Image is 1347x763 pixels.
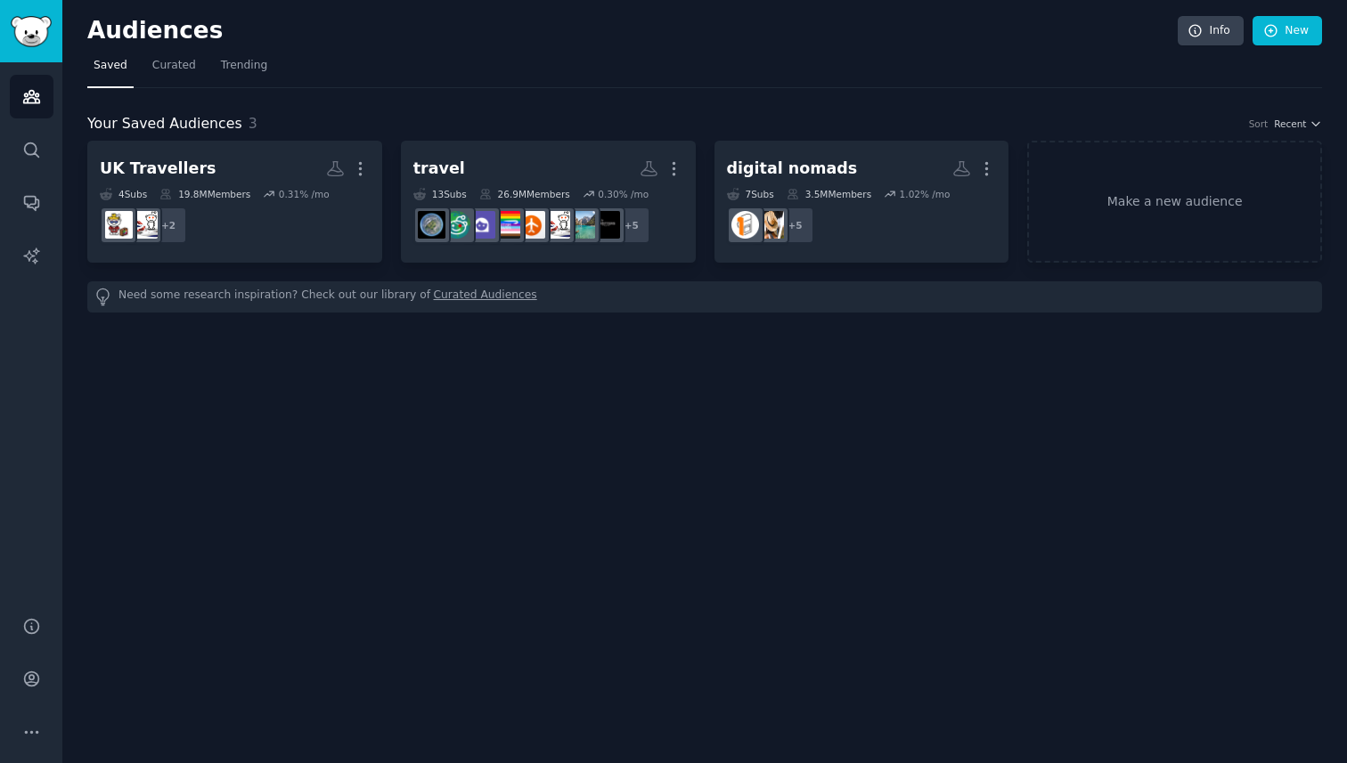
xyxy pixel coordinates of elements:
[1253,16,1322,46] a: New
[100,188,147,200] div: 4 Sub s
[756,211,784,239] img: digitalnomadlife
[94,58,127,74] span: Saved
[543,211,570,239] img: Flights
[87,52,134,88] a: Saved
[567,211,595,239] img: Travel_Planning
[434,288,537,306] a: Curated Audiences
[100,158,216,180] div: UK Travellers
[468,211,495,239] img: femaletravels
[418,211,445,239] img: traveladvice
[518,211,545,239] img: cheapflights
[598,188,649,200] div: 0.30 % /mo
[401,141,696,263] a: travel13Subs26.9MMembers0.30% /mo+5TravelTrottersTravel_PlanningFlightscheapflightsBritishAirways...
[479,188,570,200] div: 26.9M Members
[777,207,814,244] div: + 5
[900,188,951,200] div: 1.02 % /mo
[279,188,330,200] div: 0.31 % /mo
[150,207,187,244] div: + 2
[413,158,465,180] div: travel
[727,188,774,200] div: 7 Sub s
[787,188,871,200] div: 3.5M Members
[714,141,1009,263] a: digital nomads7Subs3.5MMembers1.02% /mo+5digitalnomadlifeonebag
[727,158,858,180] div: digital nomads
[1274,118,1306,130] span: Recent
[1178,16,1244,46] a: Info
[105,211,133,239] img: travel
[443,211,470,239] img: TravelVlog
[413,188,467,200] div: 13 Sub s
[11,16,52,47] img: GummySearch logo
[159,188,250,200] div: 19.8M Members
[1274,118,1322,130] button: Recent
[1027,141,1322,263] a: Make a new audience
[87,141,382,263] a: UK Travellers4Subs19.8MMembers0.31% /mo+2Flightstravel
[613,207,650,244] div: + 5
[221,58,267,74] span: Trending
[215,52,273,88] a: Trending
[87,113,242,135] span: Your Saved Audiences
[592,211,620,239] img: TravelTrotters
[87,281,1322,313] div: Need some research inspiration? Check out our library of
[731,211,759,239] img: onebag
[1249,118,1269,130] div: Sort
[87,17,1178,45] h2: Audiences
[130,211,158,239] img: Flights
[146,52,202,88] a: Curated
[493,211,520,239] img: BritishAirways
[152,58,196,74] span: Curated
[249,115,257,132] span: 3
